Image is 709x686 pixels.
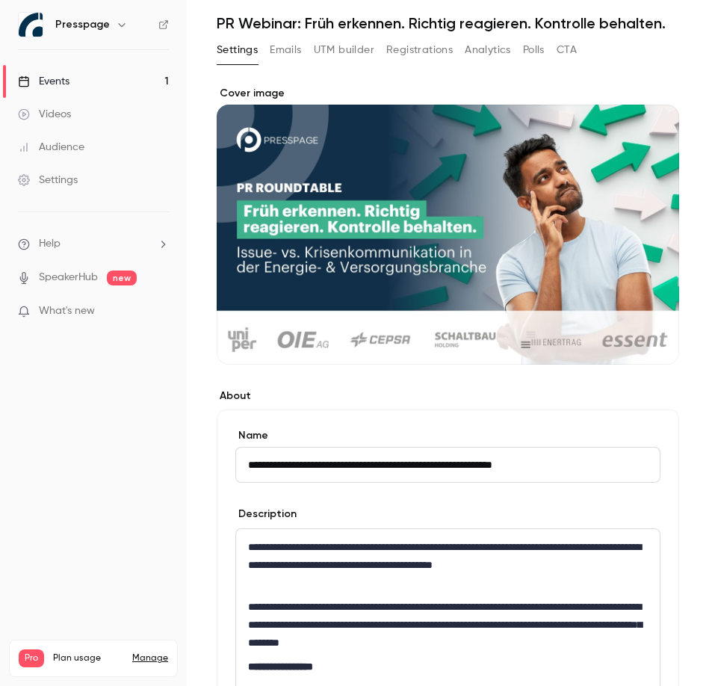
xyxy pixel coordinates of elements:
button: Analytics [465,38,511,62]
section: Cover image [217,86,679,365]
span: Help [39,236,61,252]
button: Emails [270,38,301,62]
div: Audience [18,140,84,155]
li: help-dropdown-opener [18,236,169,252]
label: Name [235,428,660,443]
img: Presspage [19,13,43,37]
h1: PR Webinar: Früh erkennen. Richtig reagieren. Kontrolle behalten. [217,14,679,32]
span: new [107,271,137,285]
div: Videos [18,107,71,122]
button: CTA [557,38,577,62]
span: Plan usage [53,652,123,664]
span: What's new [39,303,95,319]
button: Registrations [386,38,453,62]
a: Manage [132,652,168,664]
label: Description [235,507,297,522]
a: SpeakerHub [39,270,98,285]
div: Settings [18,173,78,188]
h6: Presspage [55,17,110,32]
div: Events [18,74,69,89]
label: Cover image [217,86,679,101]
label: About [217,389,679,404]
span: Pro [19,649,44,667]
button: Polls [523,38,545,62]
button: Settings [217,38,258,62]
button: UTM builder [314,38,374,62]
